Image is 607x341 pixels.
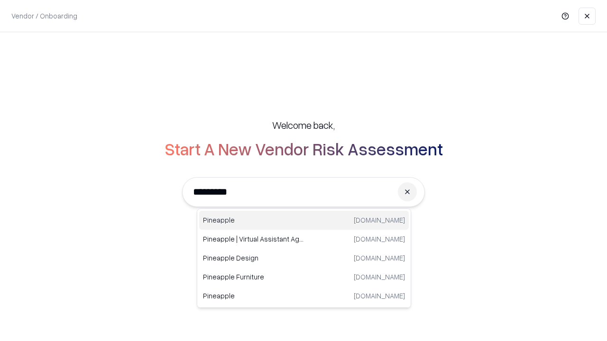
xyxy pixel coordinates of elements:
p: [DOMAIN_NAME] [354,215,405,225]
div: Suggestions [197,208,411,308]
p: [DOMAIN_NAME] [354,291,405,301]
p: Pineapple Furniture [203,272,304,282]
p: [DOMAIN_NAME] [354,253,405,263]
p: Vendor / Onboarding [11,11,77,21]
h2: Start A New Vendor Risk Assessment [165,139,443,158]
p: Pineapple [203,215,304,225]
p: Pineapple [203,291,304,301]
p: [DOMAIN_NAME] [354,234,405,244]
p: Pineapple Design [203,253,304,263]
p: Pineapple | Virtual Assistant Agency [203,234,304,244]
p: [DOMAIN_NAME] [354,272,405,282]
h5: Welcome back, [272,118,335,132]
